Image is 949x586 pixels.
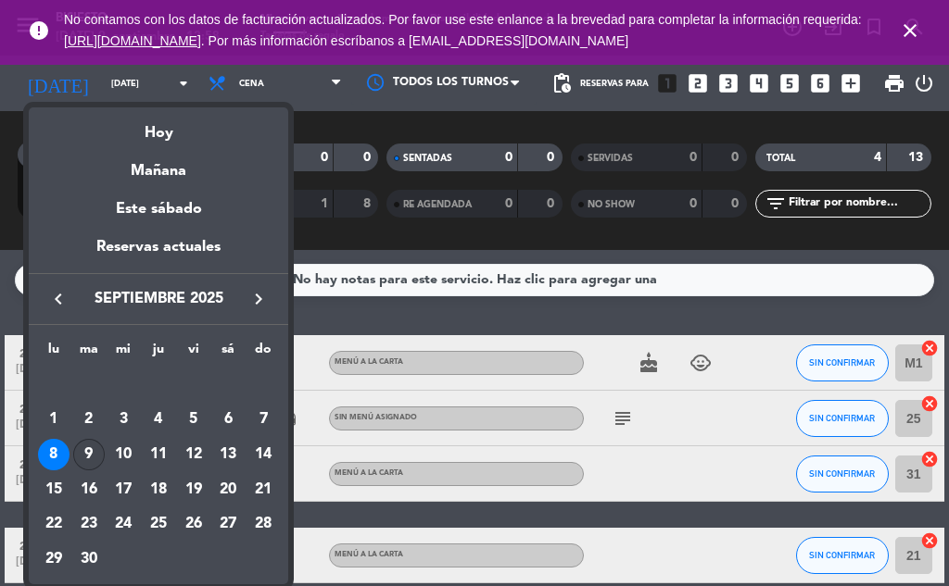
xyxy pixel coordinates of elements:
[71,339,107,368] th: martes
[211,403,247,438] td: 6 de septiembre de 2025
[108,474,139,505] div: 17
[211,437,247,472] td: 13 de septiembre de 2025
[212,404,244,435] div: 6
[176,403,211,438] td: 5 de septiembre de 2025
[212,474,244,505] div: 20
[71,472,107,507] td: 16 de septiembre de 2025
[36,507,71,542] td: 22 de septiembre de 2025
[212,509,244,541] div: 27
[47,288,70,310] i: keyboard_arrow_left
[38,543,70,575] div: 29
[143,509,174,541] div: 25
[73,543,105,575] div: 30
[247,474,279,505] div: 21
[73,404,105,435] div: 2
[141,437,176,472] td: 11 de septiembre de 2025
[247,509,279,541] div: 28
[106,507,141,542] td: 24 de septiembre de 2025
[211,507,247,542] td: 27 de septiembre de 2025
[247,439,279,470] div: 14
[42,287,75,311] button: keyboard_arrow_left
[36,368,281,403] td: SEP.
[141,403,176,438] td: 4 de septiembre de 2025
[29,235,288,273] div: Reservas actuales
[178,404,209,435] div: 5
[108,439,139,470] div: 10
[212,439,244,470] div: 13
[176,507,211,542] td: 26 de septiembre de 2025
[106,403,141,438] td: 3 de septiembre de 2025
[108,509,139,541] div: 24
[246,339,281,368] th: domingo
[38,439,70,470] div: 8
[71,507,107,542] td: 23 de septiembre de 2025
[141,472,176,507] td: 18 de septiembre de 2025
[73,439,105,470] div: 9
[211,472,247,507] td: 20 de septiembre de 2025
[71,437,107,472] td: 9 de septiembre de 2025
[247,404,279,435] div: 7
[29,183,288,235] div: Este sábado
[38,509,70,541] div: 22
[242,287,275,311] button: keyboard_arrow_right
[106,472,141,507] td: 17 de septiembre de 2025
[178,474,209,505] div: 19
[36,339,71,368] th: lunes
[246,507,281,542] td: 28 de septiembre de 2025
[143,439,174,470] div: 11
[38,404,70,435] div: 1
[38,474,70,505] div: 15
[36,437,71,472] td: 8 de septiembre de 2025
[71,542,107,577] td: 30 de septiembre de 2025
[178,509,209,541] div: 26
[143,404,174,435] div: 4
[176,437,211,472] td: 12 de septiembre de 2025
[36,472,71,507] td: 15 de septiembre de 2025
[106,437,141,472] td: 10 de septiembre de 2025
[143,474,174,505] div: 18
[141,507,176,542] td: 25 de septiembre de 2025
[73,474,105,505] div: 16
[211,339,247,368] th: sábado
[176,472,211,507] td: 19 de septiembre de 2025
[73,509,105,541] div: 23
[106,339,141,368] th: miércoles
[29,107,288,145] div: Hoy
[246,472,281,507] td: 21 de septiembre de 2025
[36,542,71,577] td: 29 de septiembre de 2025
[29,145,288,183] div: Mañana
[247,288,270,310] i: keyboard_arrow_right
[176,339,211,368] th: viernes
[246,403,281,438] td: 7 de septiembre de 2025
[178,439,209,470] div: 12
[71,403,107,438] td: 2 de septiembre de 2025
[108,404,139,435] div: 3
[36,403,71,438] td: 1 de septiembre de 2025
[75,287,242,311] span: septiembre 2025
[141,339,176,368] th: jueves
[246,437,281,472] td: 14 de septiembre de 2025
